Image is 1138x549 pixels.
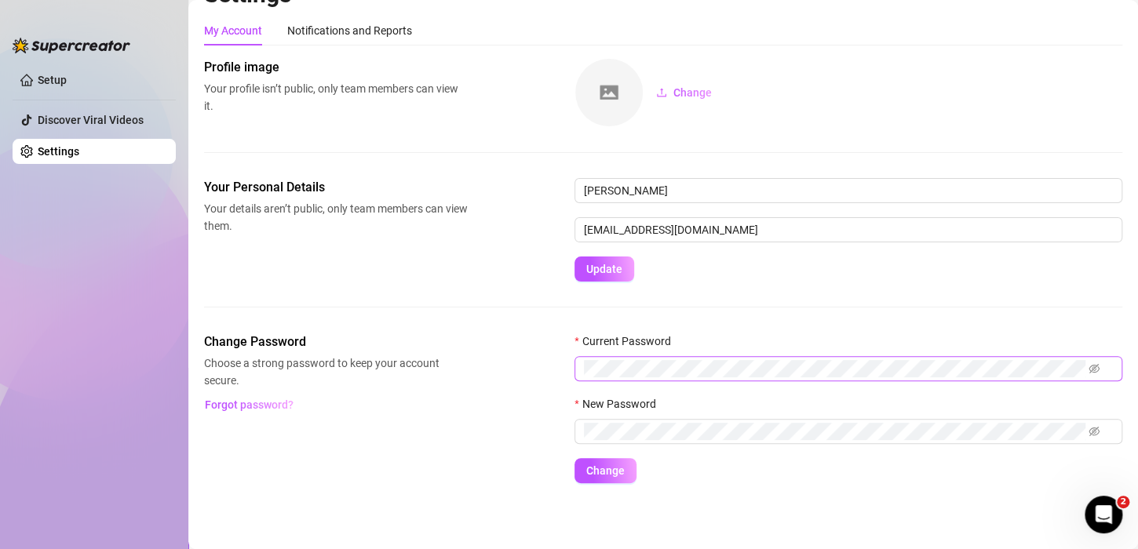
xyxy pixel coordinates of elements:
label: Current Password [574,333,680,350]
span: Profile image [204,58,468,77]
iframe: Intercom live chat [1085,496,1122,533]
span: Your profile isn’t public, only team members can view it. [204,80,468,115]
div: Notifications and Reports [287,22,412,39]
span: Forgot password? [205,398,294,411]
input: Enter new email [574,217,1122,242]
button: Forgot password? [204,392,294,417]
input: Current Password [584,360,1085,377]
span: 2 [1117,496,1129,508]
span: Your details aren’t public, only team members can view them. [204,200,468,235]
input: Enter name [574,178,1122,203]
a: Discover Viral Videos [38,114,144,126]
img: square-placeholder.png [575,59,643,126]
button: Change [574,458,636,483]
span: eye-invisible [1089,363,1100,374]
a: Settings [38,145,79,158]
span: Change [673,86,712,99]
a: Setup [38,74,67,86]
div: My Account [204,22,262,39]
label: New Password [574,395,666,413]
span: Update [586,263,622,275]
img: logo-BBDzfeDw.svg [13,38,130,53]
input: New Password [584,423,1085,440]
span: Change [586,464,625,477]
span: Choose a strong password to keep your account secure. [204,354,468,389]
span: Your Personal Details [204,178,468,197]
button: Change [644,80,724,105]
span: upload [656,87,667,98]
span: Change Password [204,333,468,351]
span: eye-invisible [1089,426,1100,437]
button: Update [574,256,634,282]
